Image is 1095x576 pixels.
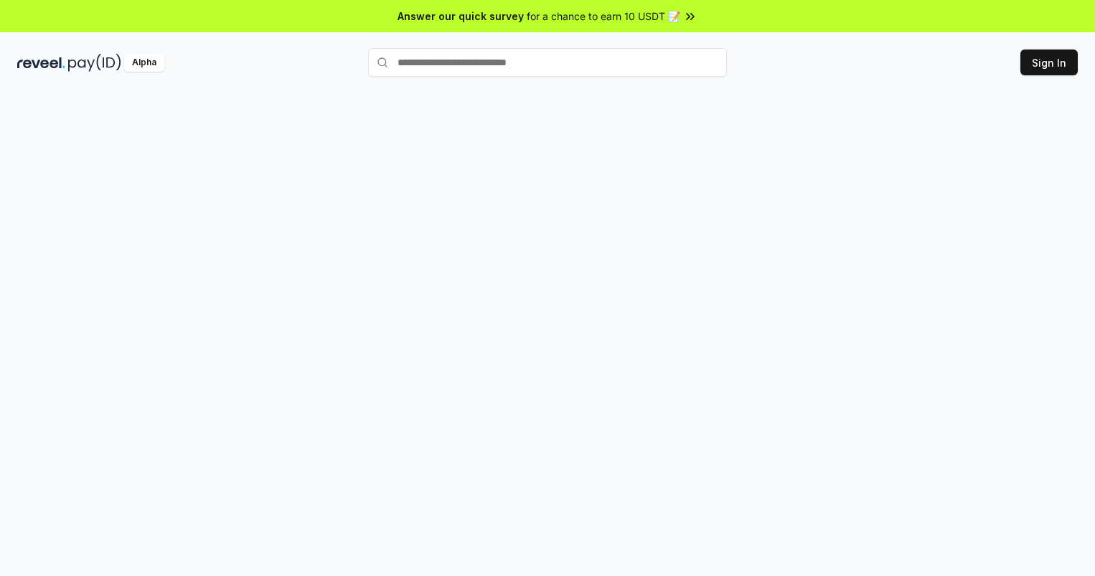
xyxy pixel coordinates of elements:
span: Answer our quick survey [398,9,524,24]
span: for a chance to earn 10 USDT 📝 [527,9,680,24]
img: pay_id [68,54,121,72]
div: Alpha [124,54,164,72]
button: Sign In [1020,49,1078,75]
img: reveel_dark [17,54,65,72]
